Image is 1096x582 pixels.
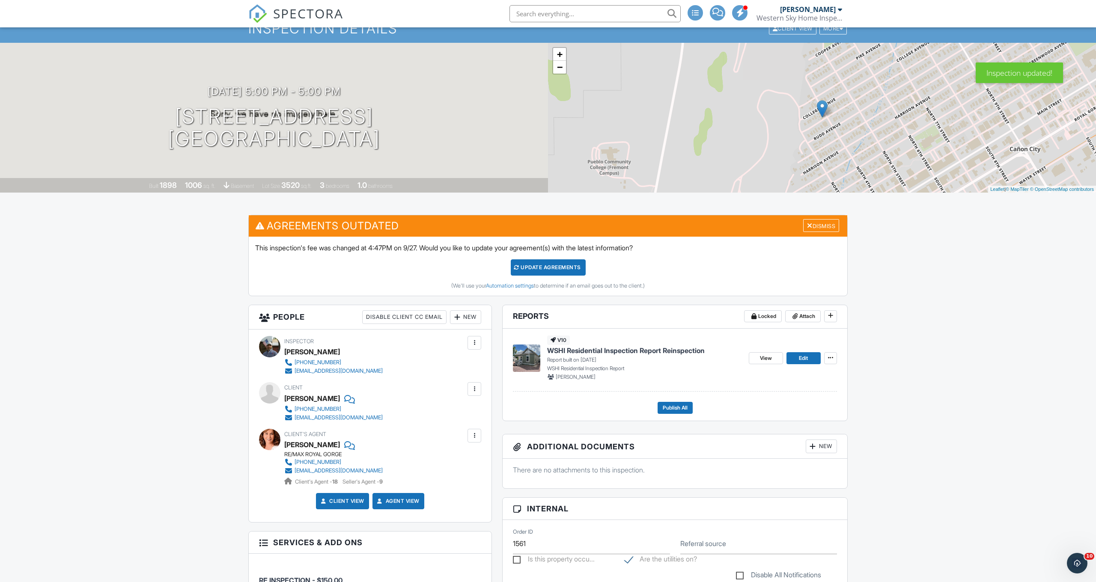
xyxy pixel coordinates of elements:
a: Zoom in [553,48,566,61]
div: [PHONE_NUMBER] [295,406,341,413]
div: Western Sky Home Inspections [756,14,842,22]
div: (We'll use your to determine if an email goes out to the client.) [255,282,841,289]
a: [PHONE_NUMBER] [284,458,383,466]
img: The Best Home Inspection Software - Spectora [248,4,267,23]
a: Leaflet [990,187,1004,192]
div: New [450,310,481,324]
div: [PERSON_NAME] [284,392,340,405]
div: Client View [769,23,816,34]
div: [PERSON_NAME] [284,345,340,358]
a: [EMAIL_ADDRESS][DOMAIN_NAME] [284,367,383,375]
div: Dismiss [803,219,839,232]
span: Inspector [284,338,314,344]
div: [EMAIL_ADDRESS][DOMAIN_NAME] [295,414,383,421]
a: [PERSON_NAME] [284,438,340,451]
h3: Additional Documents [503,434,847,459]
a: [EMAIL_ADDRESS][DOMAIN_NAME] [284,413,383,422]
div: This inspection's fee was changed at 4:47PM on 9/27. Would you like to update your agreement(s) w... [249,237,847,296]
div: [EMAIL_ADDRESS][DOMAIN_NAME] [295,368,383,374]
h3: Agreements Outdated [249,215,847,236]
div: [EMAIL_ADDRESS][DOMAIN_NAME] [295,467,383,474]
a: Zoom out [553,61,566,74]
a: [EMAIL_ADDRESS][DOMAIN_NAME] [284,466,383,475]
label: Are the utilities on? [625,555,697,566]
span: Client's Agent [284,431,326,437]
h3: Services & Add ons [249,532,491,554]
div: 3520 [281,181,300,190]
div: [PHONE_NUMBER] [295,459,341,466]
div: 1.0 [357,181,367,190]
label: Is this property occupied? [513,555,595,566]
h3: Internal [503,498,847,520]
span: bedrooms [326,183,349,189]
h1: [STREET_ADDRESS] [GEOGRAPHIC_DATA] [168,105,380,151]
div: More [819,23,847,34]
span: bathrooms [368,183,393,189]
a: [PHONE_NUMBER] [284,358,383,367]
span: Seller's Agent - [342,478,383,485]
span: basement [231,183,254,189]
a: [PHONE_NUMBER] [284,405,383,413]
div: Disable Client CC Email [362,310,447,324]
div: [PERSON_NAME] [780,5,836,14]
h3: People [249,305,491,330]
a: Client View [319,497,364,505]
iframe: Intercom live chat [1067,553,1087,573]
span: 10 [1084,553,1094,560]
div: 1898 [160,181,177,190]
span: sq. ft. [203,183,215,189]
a: Client View [768,25,819,31]
input: Search everything... [509,5,681,22]
div: Update Agreements [511,259,586,276]
label: Disable All Notifications [736,571,821,582]
span: SPECTORA [273,4,343,22]
h1: Inspection Details [248,21,848,36]
span: Client's Agent - [295,478,339,485]
div: | [988,186,1096,193]
span: sq.ft. [301,183,312,189]
strong: 9 [379,478,383,485]
a: © MapTiler [1006,187,1029,192]
span: Client [284,384,303,391]
div: 1006 [185,181,202,190]
span: Built [149,183,158,189]
div: Inspection updated! [976,62,1063,83]
label: Order ID [513,528,533,536]
div: 3 [320,181,325,190]
div: New [806,439,837,453]
a: © OpenStreetMap contributors [1030,187,1094,192]
a: Automation settings [486,282,534,289]
strong: 18 [332,478,338,485]
span: Lot Size [262,183,280,189]
h3: [DATE] 5:00 pm - 5:00 pm [208,86,341,97]
div: RE/MAX ROYAL GORGE [284,451,390,458]
label: Referral source [680,539,726,548]
a: SPECTORA [248,12,343,30]
a: Agent View [375,497,420,505]
div: [PHONE_NUMBER] [295,359,341,366]
p: There are no attachments to this inspection. [513,465,837,475]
